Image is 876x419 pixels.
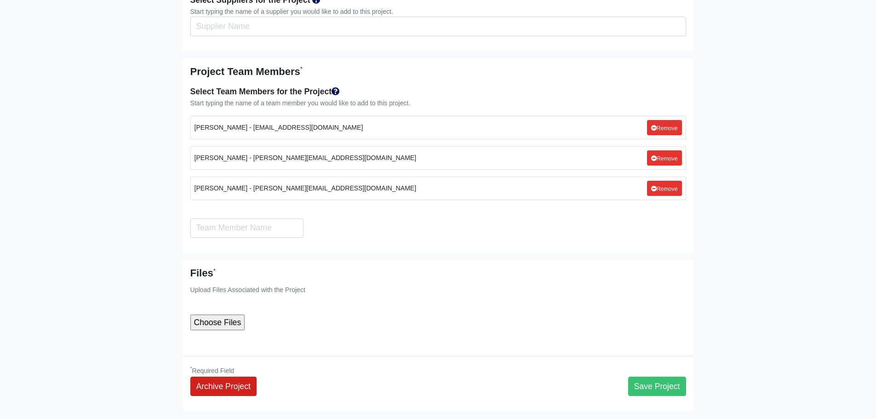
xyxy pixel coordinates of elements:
small: Remove [651,125,678,132]
a: Archive Project [190,377,257,396]
a: Remove [647,181,682,196]
input: Search [190,17,686,36]
input: Search [190,218,303,238]
small: [PERSON_NAME] - [PERSON_NAME][EMAIL_ADDRESS][DOMAIN_NAME] [195,153,417,163]
strong: Select Team Members for the Project [190,87,340,96]
button: Save Project [628,377,686,396]
h5: Files [190,267,686,279]
small: [PERSON_NAME] - [EMAIL_ADDRESS][DOMAIN_NAME] [195,122,363,133]
small: Upload Files Associated with the Project [190,286,305,293]
small: Remove [651,186,678,192]
h5: Project Team Members [190,66,686,78]
small: Required Field [190,367,235,374]
small: [PERSON_NAME] - [PERSON_NAME][EMAIL_ADDRESS][DOMAIN_NAME] [195,183,417,194]
div: Start typing the name of a supplier you would like to add to this project. [190,6,686,17]
div: Start typing the name of a team member you would like to add to this project. [190,98,686,109]
a: Remove [647,120,682,135]
a: Remove [647,150,682,166]
small: Remove [651,155,678,162]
